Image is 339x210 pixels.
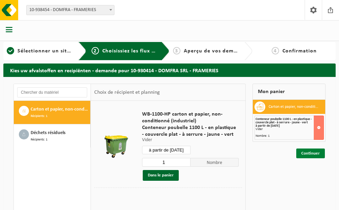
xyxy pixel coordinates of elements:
[14,101,91,124] button: Carton et papier, non-conditionné (industriel) Récipients: 1
[173,47,180,54] span: 3
[31,106,89,113] span: Carton et papier, non-conditionné (industriel)
[31,137,47,142] span: Récipients: 1
[282,48,317,54] span: Confirmation
[92,47,99,54] span: 2
[17,87,87,97] input: Chercher du matériel
[142,124,239,138] span: Conteneur poubelle 1100 L - en plastique - couvercle plat - à serrure - jaune - vert
[26,5,114,15] span: 10-938454 - DOMFRA - FRAMERIES
[256,117,312,124] span: Conteneur poubelle 1100 L - en plastique - couvercle plat - à serrure - jaune - vert
[3,64,336,77] h2: Kies uw afvalstoffen en recipiënten - demande pour 10-930414 - DOMFRA SRL - FRAMERIES
[269,101,320,112] h3: Carton et papier, non-conditionné (industriel)
[272,47,279,54] span: 4
[31,129,66,137] span: Déchets résiduels
[252,84,326,100] div: Mon panier
[256,124,280,128] strong: à partir de [DATE]
[142,111,239,124] span: WB-1100-HP carton et papier, non-conditionné (industriel)
[102,48,214,54] span: Choisissiez les flux de déchets et récipients
[7,47,73,55] a: 1Sélectionner un site ici
[143,170,179,181] button: Dans le panier
[296,149,325,158] a: Continuer
[27,5,114,15] span: 10-938454 - DOMFRA - FRAMERIES
[18,48,78,54] span: Sélectionner un site ici
[91,84,163,101] div: Choix de récipient et planning
[31,113,47,119] span: Récipients: 1
[142,138,239,142] p: Vider
[7,47,14,54] span: 1
[142,146,191,154] input: Sélectionnez date
[14,124,91,148] button: Déchets résiduels Récipients: 1
[184,48,249,54] span: Aperçu de vos demandes
[256,134,323,138] div: Nombre: 1
[256,128,323,131] div: Vider
[191,158,239,167] span: Nombre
